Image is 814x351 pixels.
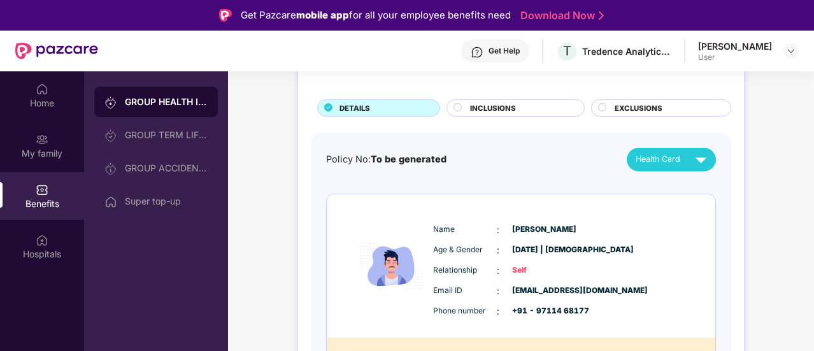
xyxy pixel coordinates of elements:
span: +91 - 97114 68177 [512,305,576,317]
img: svg+xml;base64,PHN2ZyBpZD0iQmVuZWZpdHMiIHhtbG5zPSJodHRwOi8vd3d3LnczLm9yZy8yMDAwL3N2ZyIgd2lkdGg9Ij... [36,183,48,196]
button: Health Card [627,148,716,171]
span: INCLUSIONS [470,103,516,114]
strong: mobile app [296,9,349,21]
img: svg+xml;base64,PHN2ZyB3aWR0aD0iMjAiIGhlaWdodD0iMjAiIHZpZXdCb3g9IjAgMCAyMCAyMCIgZmlsbD0ibm9uZSIgeG... [104,96,117,109]
img: svg+xml;base64,PHN2ZyBpZD0iSG9zcGl0YWxzIiB4bWxucz0iaHR0cDovL3d3dy53My5vcmcvMjAwMC9zdmciIHdpZHRoPS... [36,234,48,247]
span: Name [433,224,497,236]
img: Stroke [599,9,604,22]
img: svg+xml;base64,PHN2ZyB3aWR0aD0iMjAiIGhlaWdodD0iMjAiIHZpZXdCb3g9IjAgMCAyMCAyMCIgZmlsbD0ibm9uZSIgeG... [36,133,48,146]
div: Policy No: [326,152,446,167]
span: : [497,264,499,278]
img: svg+xml;base64,PHN2ZyBpZD0iSG9tZSIgeG1sbnM9Imh0dHA6Ly93d3cudzMub3JnLzIwMDAvc3ZnIiB3aWR0aD0iMjAiIG... [104,196,117,208]
div: Get Pazcare for all your employee benefits need [241,8,511,23]
span: Phone number [433,305,497,317]
div: Tredence Analytics Solutions Private Limited [582,45,671,57]
span: DETAILS [339,103,370,114]
span: Relationship [433,264,497,276]
img: svg+xml;base64,PHN2ZyBpZD0iSG9tZSIgeG1sbnM9Imh0dHA6Ly93d3cudzMub3JnLzIwMDAvc3ZnIiB3aWR0aD0iMjAiIG... [36,83,48,96]
img: svg+xml;base64,PHN2ZyB3aWR0aD0iMjAiIGhlaWdodD0iMjAiIHZpZXdCb3g9IjAgMCAyMCAyMCIgZmlsbD0ibm9uZSIgeG... [104,162,117,175]
span: : [497,243,499,257]
span: [PERSON_NAME] [512,224,576,236]
div: User [698,52,772,62]
span: EXCLUSIONS [615,103,662,114]
span: : [497,223,499,237]
div: GROUP TERM LIFE INSURANCE [125,130,208,140]
div: Super top-up [125,196,208,206]
div: GROUP HEALTH INSURANCE [125,96,208,108]
img: svg+xml;base64,PHN2ZyB4bWxucz0iaHR0cDovL3d3dy53My5vcmcvMjAwMC9zdmciIHZpZXdCb3g9IjAgMCAyNCAyNCIgd2... [690,148,712,171]
div: [PERSON_NAME] [698,40,772,52]
div: Get Help [489,46,520,56]
span: : [497,304,499,319]
span: [EMAIL_ADDRESS][DOMAIN_NAME] [512,285,576,297]
span: T [563,43,571,59]
span: Self [512,264,576,276]
img: Logo [219,9,232,22]
img: svg+xml;base64,PHN2ZyBpZD0iRHJvcGRvd24tMzJ4MzIiIHhtbG5zPSJodHRwOi8vd3d3LnczLm9yZy8yMDAwL3N2ZyIgd2... [786,46,796,56]
span: Email ID [433,285,497,297]
span: [DATE] | [DEMOGRAPHIC_DATA] [512,244,576,256]
img: icon [353,213,430,319]
span: To be generated [371,154,446,164]
img: New Pazcare Logo [15,43,98,59]
img: svg+xml;base64,PHN2ZyB3aWR0aD0iMjAiIGhlaWdodD0iMjAiIHZpZXdCb3g9IjAgMCAyMCAyMCIgZmlsbD0ibm9uZSIgeG... [104,129,117,142]
div: GROUP ACCIDENTAL INSURANCE [125,163,208,173]
span: Health Card [636,153,680,166]
span: Age & Gender [433,244,497,256]
span: : [497,284,499,298]
a: Download Now [520,9,600,22]
img: svg+xml;base64,PHN2ZyBpZD0iSGVscC0zMngzMiIgeG1sbnM9Imh0dHA6Ly93d3cudzMub3JnLzIwMDAvc3ZnIiB3aWR0aD... [471,46,483,59]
